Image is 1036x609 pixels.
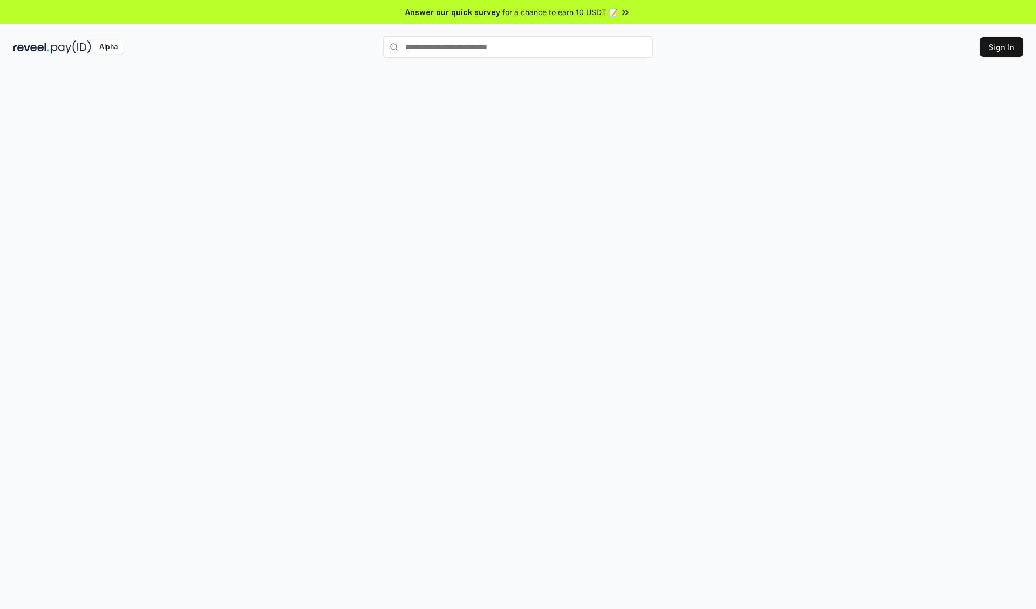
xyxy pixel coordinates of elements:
img: reveel_dark [13,40,49,54]
div: Alpha [93,40,124,54]
span: Answer our quick survey [405,6,500,18]
img: pay_id [51,40,91,54]
button: Sign In [980,37,1023,57]
span: for a chance to earn 10 USDT 📝 [502,6,618,18]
